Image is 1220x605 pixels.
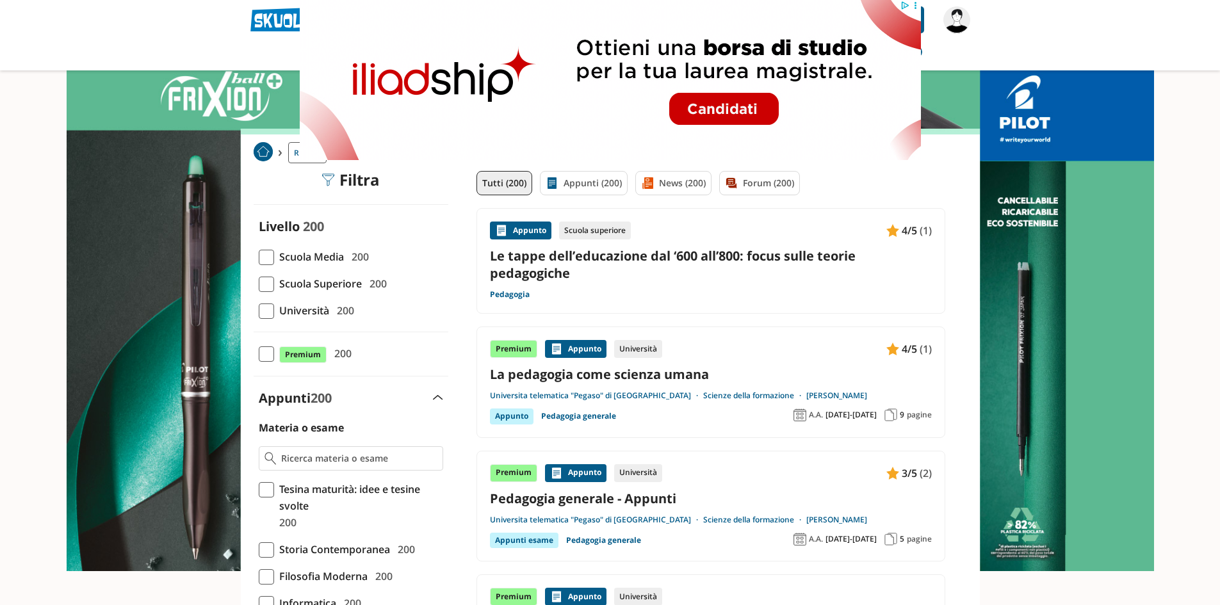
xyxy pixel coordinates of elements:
[550,343,563,355] img: Appunti contenuto
[274,481,443,514] span: Tesina maturità: idee e tesine svolte
[614,464,662,482] div: Università
[490,366,932,383] a: La pedagogia come scienza umana
[725,177,738,190] img: Forum filtro contenuto
[920,341,932,357] span: (1)
[364,275,387,292] span: 200
[806,515,867,525] a: [PERSON_NAME]
[254,142,273,161] img: Home
[490,533,558,548] div: Appunti esame
[793,408,806,421] img: Anno accademico
[641,177,654,190] img: News filtro contenuto
[900,534,904,544] span: 5
[614,340,662,358] div: Università
[264,452,277,465] img: Ricerca materia o esame
[902,222,917,239] span: 4/5
[540,171,628,195] a: Appunti (200)
[490,408,533,424] div: Appunto
[550,467,563,480] img: Appunti contenuto
[303,218,324,235] span: 200
[545,340,606,358] div: Appunto
[332,302,354,319] span: 200
[495,224,508,237] img: Appunti contenuto
[433,395,443,400] img: Apri e chiudi sezione
[490,515,703,525] a: Universita telematica "Pegaso" di [GEOGRAPHIC_DATA]
[545,464,606,482] div: Appunto
[907,410,932,420] span: pagine
[490,464,537,482] div: Premium
[826,410,877,420] span: [DATE]-[DATE]
[635,171,712,195] a: News (200)
[886,467,899,480] img: Appunti contenuto
[490,391,703,401] a: Universita telematica "Pegaso" di [GEOGRAPHIC_DATA]
[902,465,917,481] span: 3/5
[703,515,806,525] a: Scienze della formazione
[703,391,806,401] a: Scienze della formazione
[809,534,823,544] span: A.A.
[274,302,329,319] span: Università
[254,142,273,163] a: Home
[490,340,537,358] div: Premium
[281,452,437,465] input: Ricerca materia o esame
[719,171,800,195] a: Forum (200)
[476,171,532,195] a: Tutti (200)
[920,222,932,239] span: (1)
[907,534,932,544] span: pagine
[321,173,334,186] img: Filtra filtri mobile
[900,410,904,420] span: 9
[370,568,393,585] span: 200
[490,289,530,300] a: Pedagogia
[566,533,641,548] a: Pedagogia generale
[274,275,362,292] span: Scuola Superiore
[311,389,332,407] span: 200
[274,514,297,531] span: 200
[826,534,877,544] span: [DATE]-[DATE]
[321,171,380,189] div: Filtra
[288,142,327,163] a: Ricerca
[886,343,899,355] img: Appunti contenuto
[274,568,368,585] span: Filosofia Moderna
[806,391,867,401] a: [PERSON_NAME]
[490,247,932,282] a: Le tappe dell’educazione dal ‘600 all’800: focus sulle teorie pedagogiche
[920,465,932,481] span: (2)
[259,389,332,407] label: Appunti
[559,222,631,239] div: Scuola superiore
[546,177,558,190] img: Appunti filtro contenuto
[902,341,917,357] span: 4/5
[490,490,932,507] a: Pedagogia generale - Appunti
[274,248,344,265] span: Scuola Media
[329,345,352,362] span: 200
[490,222,551,239] div: Appunto
[279,346,327,363] span: Premium
[259,218,300,235] label: Livello
[884,533,897,545] img: Pagine
[886,224,899,237] img: Appunti contenuto
[943,6,970,33] img: gra9895852
[884,408,897,421] img: Pagine
[793,533,806,545] img: Anno accademico
[346,248,369,265] span: 200
[550,590,563,603] img: Appunti contenuto
[809,410,823,420] span: A.A.
[541,408,616,424] a: Pedagogia generale
[393,541,415,558] span: 200
[259,421,344,435] label: Materia o esame
[274,541,390,558] span: Storia Contemporanea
